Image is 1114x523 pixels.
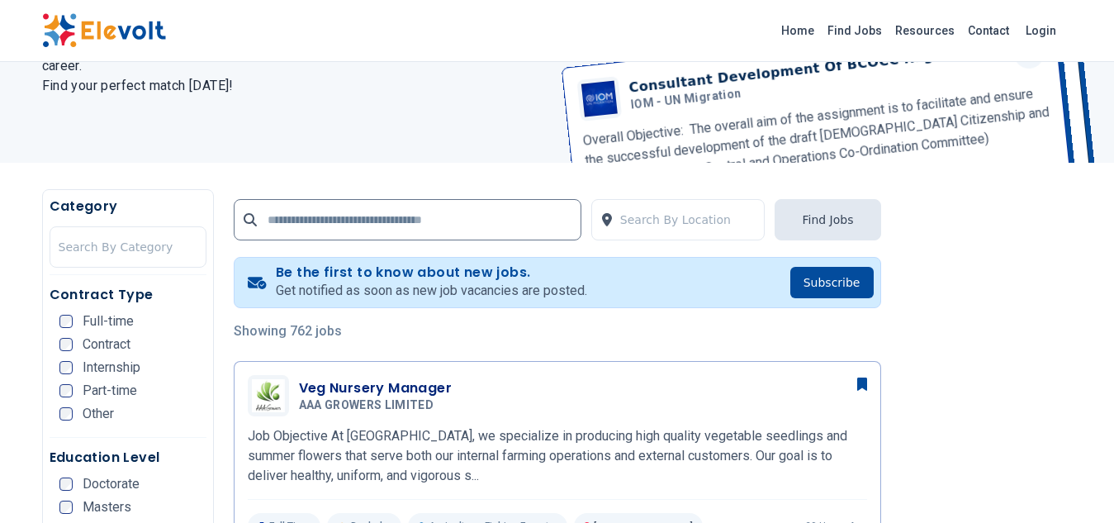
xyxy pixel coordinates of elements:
a: Contact [961,17,1016,44]
span: Internship [83,361,140,374]
a: Find Jobs [821,17,889,44]
input: Doctorate [59,478,73,491]
span: Full-time [83,315,134,328]
span: Part-time [83,384,137,397]
h5: Contract Type [50,285,206,305]
h5: Education Level [50,448,206,468]
span: AAA GROWERS LIMITED [299,398,434,413]
a: Login [1016,14,1066,47]
h4: Be the first to know about new jobs. [276,264,587,281]
iframe: Chat Widget [1031,444,1114,523]
span: Contract [83,338,130,351]
button: Find Jobs [775,199,880,240]
span: Other [83,407,114,421]
p: Get notified as soon as new job vacancies are posted. [276,281,587,301]
p: Job Objective At [GEOGRAPHIC_DATA], we specialize in producing high quality vegetable seedlings a... [248,426,867,486]
span: Doctorate [83,478,140,491]
h2: Explore exciting roles with leading companies and take the next big step in your career. Find you... [42,36,538,96]
h5: Category [50,197,206,216]
input: Masters [59,501,73,514]
input: Other [59,407,73,421]
p: Showing 762 jobs [234,321,881,341]
input: Part-time [59,384,73,397]
input: Internship [59,361,73,374]
button: Subscribe [790,267,874,298]
a: Resources [889,17,961,44]
input: Full-time [59,315,73,328]
input: Contract [59,338,73,351]
img: AAA GROWERS LIMITED [252,379,285,412]
h3: Veg Nursery Manager [299,378,453,398]
a: Home [775,17,821,44]
span: Masters [83,501,131,514]
img: Elevolt [42,13,166,48]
